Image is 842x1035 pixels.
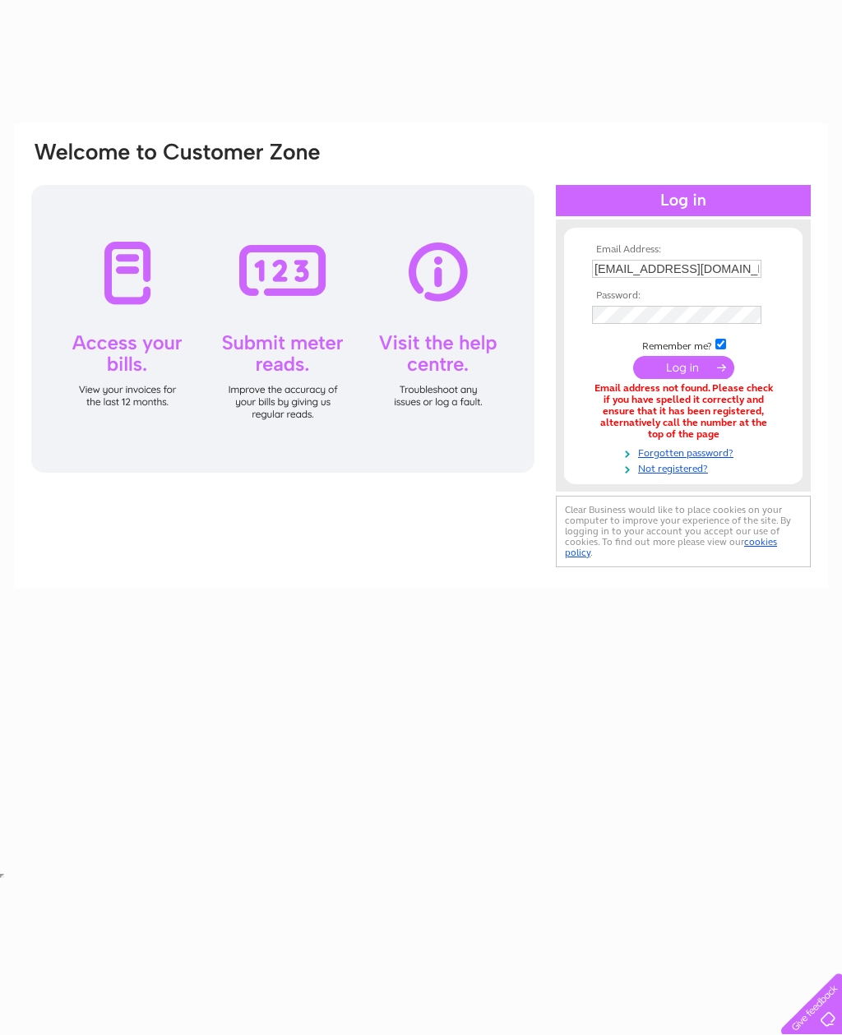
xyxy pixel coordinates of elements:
th: Email Address: [588,244,779,256]
input: Submit [633,356,734,379]
div: Clear Business would like to place cookies on your computer to improve your experience of the sit... [556,496,811,567]
th: Password: [588,290,779,302]
div: Email address not found. Please check if you have spelled it correctly and ensure that it has bee... [592,383,775,440]
a: Forgotten password? [592,444,779,460]
a: Not registered? [592,460,779,475]
td: Remember me? [588,336,779,353]
a: cookies policy [565,536,777,558]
